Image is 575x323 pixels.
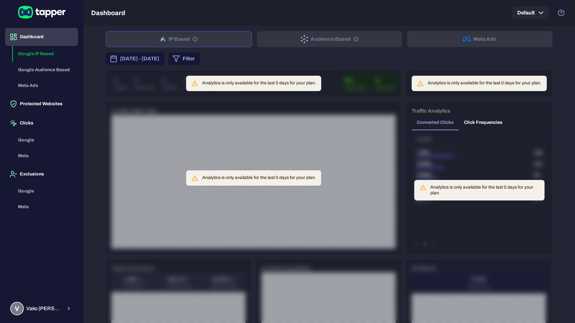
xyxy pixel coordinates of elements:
div: Analytics is only available for the last 0 days for your plan. [202,172,316,184]
button: Converted Clicks [412,115,459,130]
button: Filter [168,52,200,65]
button: Click Frequencies [459,115,508,130]
div: Analytics is only available for the last 0 days for your plan. [428,78,542,89]
button: VVako [PERSON_NAME] [5,299,78,318]
h6: Traffic Analytics [412,107,451,115]
button: Protected Websites [5,95,78,113]
h5: Dashboard [91,9,125,17]
button: Exclusions [5,165,78,183]
button: Dashboard [5,28,78,46]
span: Vako [PERSON_NAME] [26,305,62,312]
a: Exclusions [5,171,78,176]
div: Analytics is only available for the last 0 days for your plan. [202,78,316,89]
button: Clicks [5,114,78,132]
button: [DATE] - [DATE] [106,52,165,65]
div: Analytics is only available for the last 0 days for your plan. [430,182,539,199]
button: Default [512,6,549,19]
div: V [10,302,24,315]
a: Dashboard [5,34,78,39]
a: Protected Websites [5,101,78,106]
a: Clicks [5,120,78,125]
span: [DATE] - [DATE] [120,55,159,63]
